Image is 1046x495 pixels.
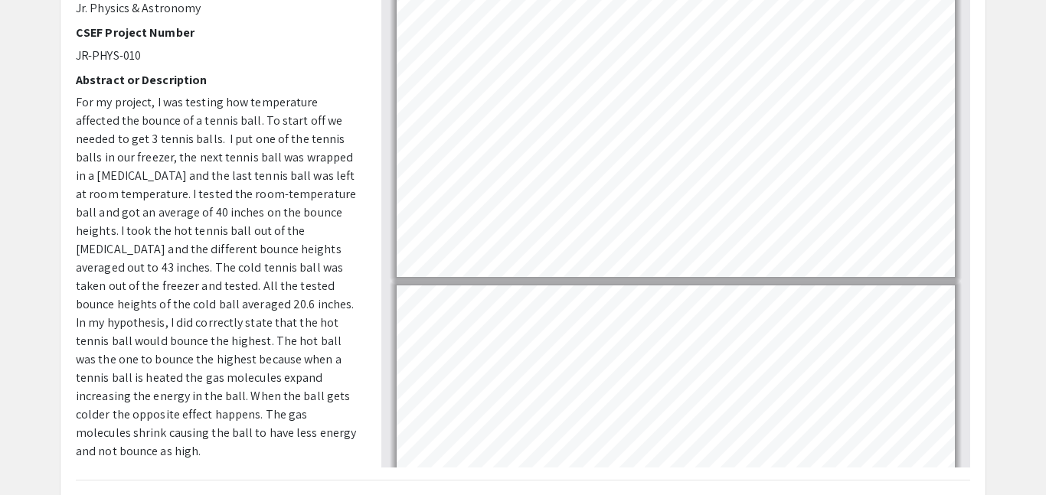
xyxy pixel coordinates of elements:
iframe: Chat [11,426,65,484]
h2: CSEF Project Number [76,25,358,40]
h2: Abstract or Description [76,73,358,87]
p: JR-PHYS-010 [76,47,358,65]
span: For my project, I was testing how temperature affected the bounce of a tennis ball. To start off ... [76,94,356,459]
